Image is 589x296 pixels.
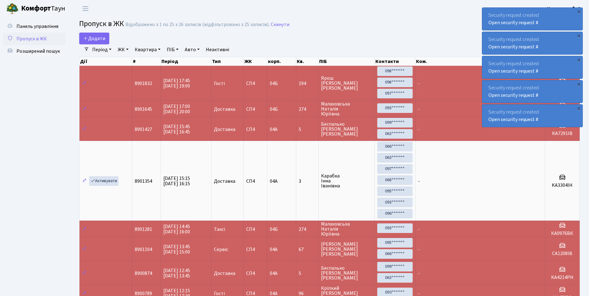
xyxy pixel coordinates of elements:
th: Кв. [296,57,319,66]
span: - [418,226,420,233]
span: 67 [299,247,316,252]
span: [DATE] 17:00 [DATE] 20:00 [163,103,190,115]
span: Додати [83,35,105,42]
h5: KA3304IH [548,182,577,188]
img: logo.png [6,2,19,15]
div: Security request created [482,105,582,127]
div: Відображено з 1 по 25 з 26 записів (відфільтровано з 25 записів). [125,22,270,28]
span: Таксі [214,227,225,232]
span: 194 [299,81,316,86]
span: Малаховська Наталія Юріївна [321,222,372,236]
span: 3 [299,179,316,184]
span: СП4 [246,227,265,232]
span: Беспалько [PERSON_NAME] [PERSON_NAME] [321,266,372,280]
th: Тип [211,57,244,66]
div: Security request created [482,8,582,30]
span: 04А [270,178,278,185]
span: [PERSON_NAME] [PERSON_NAME] [PERSON_NAME] [321,242,372,257]
a: Open security request # [488,19,538,26]
div: × [576,57,582,63]
span: 04Б [270,80,278,87]
div: Security request created [482,32,582,54]
button: Переключити навігацію [78,3,93,14]
span: - [418,126,420,133]
span: Карабка Інна Іванівна [321,173,372,188]
span: Доставка [214,127,235,132]
th: ПІБ [319,57,375,66]
span: 04А [270,246,278,253]
a: Open security request # [488,43,538,50]
h5: КА0976ВК [548,231,577,236]
span: 5 [299,271,316,276]
span: Сервіс [214,247,228,252]
div: × [576,33,582,39]
a: Активувати [89,176,119,186]
span: 8901354 [135,178,152,185]
b: Комфорт [21,3,51,13]
h5: CA1208IB [548,251,577,257]
a: Квартира [132,44,163,55]
span: 274 [299,107,316,112]
span: - [418,246,420,253]
th: Дії [79,57,132,66]
span: Розширений пошук [16,48,60,55]
span: 274 [299,227,316,232]
span: 8901427 [135,126,152,133]
th: корп. [267,57,297,66]
span: Доставка [214,271,235,276]
span: 8900874 [135,270,152,277]
span: Ярош [PERSON_NAME] [PERSON_NAME] [321,76,372,91]
div: × [576,8,582,15]
span: 04А [270,270,278,277]
span: [DATE] 12:45 [DATE] 13:45 [163,267,190,279]
a: Авто [182,44,202,55]
span: - [418,178,420,185]
span: СП4 [246,271,265,276]
span: 5 [299,127,316,132]
span: СП4 [246,81,265,86]
span: Гості [214,291,225,296]
span: Пропуск в ЖК [16,35,47,42]
th: Період [161,57,211,66]
span: [DATE] 15:45 [DATE] 16:45 [163,123,190,135]
span: 8901645 [135,106,152,113]
span: - [418,80,420,87]
th: Ком. [415,57,545,66]
span: Малаховська Наталія Юріївна [321,101,372,116]
a: Скинути [271,22,289,28]
span: 04Б [270,106,278,113]
div: × [576,81,582,87]
a: Консьєрж б. 4. [547,5,582,12]
th: Контакти [375,57,415,66]
span: 96 [299,291,316,296]
span: 8901832 [135,80,152,87]
a: Період [90,44,114,55]
div: × [576,105,582,111]
span: Доставка [214,179,235,184]
th: # [132,57,161,66]
span: Пропуск в ЖК [79,18,124,29]
a: Неактивні [203,44,232,55]
a: ПІБ [164,44,181,55]
h5: KA4214PH [548,275,577,280]
th: ЖК [244,57,267,66]
span: 8901281 [135,226,152,233]
span: [DATE] 15:15 [DATE] 16:15 [163,175,190,187]
span: - [418,106,420,113]
span: СП4 [246,127,265,132]
a: Open security request # [488,92,538,99]
span: СП4 [246,107,265,112]
a: Open security request # [488,116,538,123]
a: Open security request # [488,68,538,74]
a: Додати [79,33,109,44]
span: 8901104 [135,246,152,253]
span: 04Б [270,226,278,233]
span: Беспалько [PERSON_NAME] [PERSON_NAME] [321,122,372,137]
a: Розширений пошук [3,45,65,57]
h5: KA7291IB [548,131,577,137]
span: - [418,270,420,277]
a: Пропуск в ЖК [3,33,65,45]
span: СП4 [246,179,265,184]
span: Таун [21,3,65,14]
